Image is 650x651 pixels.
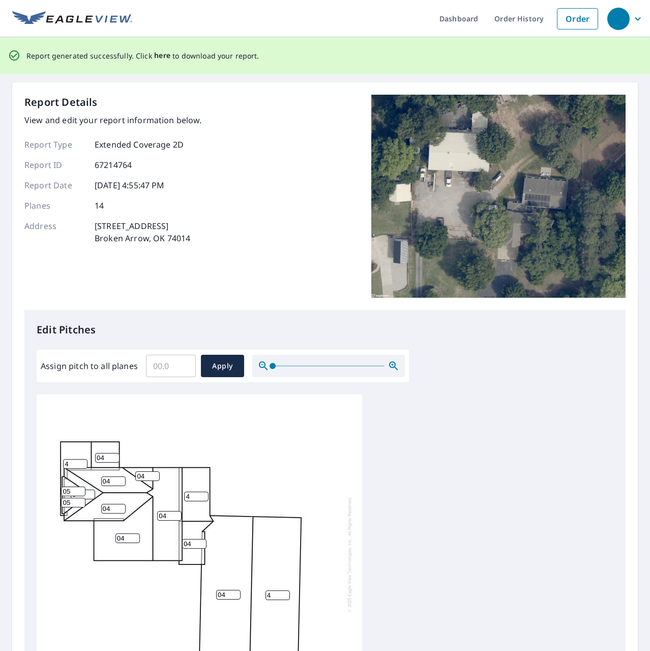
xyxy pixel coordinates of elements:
img: EV Logo [12,11,132,26]
button: Apply [201,355,244,377]
span: Apply [209,360,236,373]
p: Report Details [24,95,98,110]
p: 67214764 [95,159,132,171]
p: 14 [95,200,104,212]
input: 00.0 [146,352,196,380]
p: View and edit your report information below. [24,114,202,126]
p: Report Date [24,179,85,191]
label: Assign pitch to all planes [41,360,138,372]
p: Report ID [24,159,85,171]
p: Edit Pitches [37,322,613,337]
p: Report Type [24,138,85,151]
p: [DATE] 4:55:47 PM [95,179,165,191]
p: [STREET_ADDRESS] Broken Arrow, OK 74014 [95,220,190,244]
img: Top image [371,95,626,298]
p: Extended Coverage 2D [95,138,184,151]
p: Report generated successfully. Click to download your report. [26,49,259,62]
button: here [154,49,171,62]
a: Order [557,8,598,30]
p: Address [24,220,85,244]
p: Planes [24,200,85,212]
